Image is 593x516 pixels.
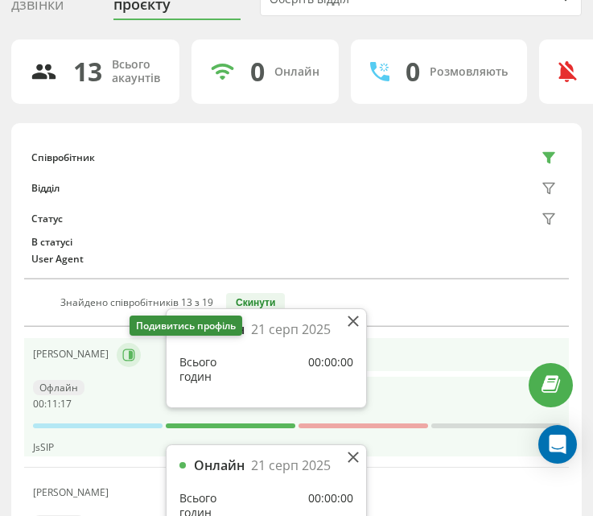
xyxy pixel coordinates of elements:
[226,293,285,312] button: Скинути
[33,380,84,395] div: Офлайн
[47,397,58,411] span: 11
[31,213,63,225] div: Статус
[194,458,245,473] div: Онлайн
[406,56,420,87] div: 0
[60,397,72,411] span: 17
[430,65,508,79] div: Розмовляють
[73,56,102,87] div: 13
[33,349,113,360] div: [PERSON_NAME]
[274,65,319,79] div: Онлайн
[251,322,331,337] div: 21 серп 2025
[33,397,44,411] span: 00
[251,458,331,473] div: 21 серп 2025
[31,152,95,163] div: Співробітник
[31,183,60,194] div: Відділ
[33,487,113,498] div: [PERSON_NAME]
[60,297,213,308] div: Знайдено співробітників 13 з 19
[130,316,242,336] div: Подивитись профіль
[31,254,562,265] div: User Agent
[33,398,72,410] div: : :
[112,58,160,85] div: Всього акаунтів
[179,355,246,385] div: Всього годин
[33,440,54,454] span: JsSIP
[308,355,353,385] div: 00:00:00
[250,56,265,87] div: 0
[31,237,562,248] div: В статусі
[538,425,577,464] div: Open Intercom Messenger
